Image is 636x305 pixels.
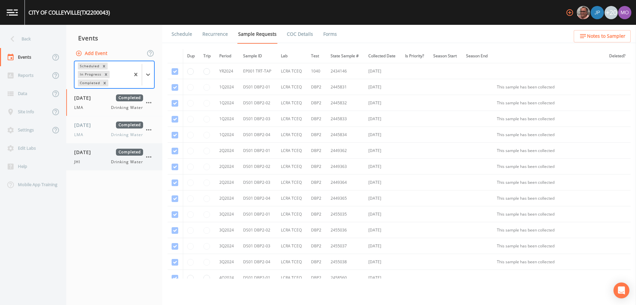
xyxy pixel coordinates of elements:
[277,270,307,286] td: LCRA TCEQ
[307,49,327,63] th: Test
[364,159,401,175] td: [DATE]
[493,79,605,95] td: This sample has been collected
[74,122,96,128] span: [DATE]
[116,149,143,156] span: Completed
[277,127,307,143] td: LCRA TCEQ
[215,270,239,286] td: 4Q2024
[78,79,101,86] div: Completed
[493,222,605,238] td: This sample has been collected
[576,6,590,19] div: Mike Franklin
[307,254,327,270] td: DBP2
[239,63,277,79] td: EP001 TRT-TAP
[493,175,605,190] td: This sample has been collected
[215,238,239,254] td: 3Q2024
[327,254,364,270] td: 2455038
[171,25,193,43] a: Schedule
[286,25,314,43] a: COC Details
[307,79,327,95] td: DBP2
[74,132,87,138] span: LMA
[215,79,239,95] td: 1Q2024
[7,9,18,16] img: logo
[307,95,327,111] td: DBP2
[201,25,229,43] a: Recurrence
[327,127,364,143] td: 2445834
[364,175,401,190] td: [DATE]
[327,159,364,175] td: 2449363
[493,238,605,254] td: This sample has been collected
[364,49,401,63] th: Collected Date
[307,127,327,143] td: DBP2
[215,222,239,238] td: 3Q2024
[277,222,307,238] td: LCRA TCEQ
[66,89,162,116] a: [DATE]CompletedLMADrinking Water
[613,282,629,298] div: Open Intercom Messenger
[327,206,364,222] td: 2455035
[364,270,401,286] td: [DATE]
[618,6,631,19] img: 4e251478aba98ce068fb7eae8f78b90c
[102,71,110,78] div: Remove In Progress
[78,63,100,70] div: Scheduled
[307,143,327,159] td: DBP2
[215,63,239,79] td: YR2024
[605,6,618,19] div: +20
[493,111,605,127] td: This sample has been collected
[327,111,364,127] td: 2445833
[364,190,401,206] td: [DATE]
[493,95,605,111] td: This sample has been collected
[277,111,307,127] td: LCRA TCEQ
[577,6,590,19] img: e2d790fa78825a4bb76dcb6ab311d44c
[215,206,239,222] td: 3Q2024
[493,190,605,206] td: This sample has been collected
[364,143,401,159] td: [DATE]
[307,111,327,127] td: DBP2
[239,159,277,175] td: DS01 DBP2-02
[116,122,143,128] span: Completed
[215,95,239,111] td: 1Q2024
[28,9,110,17] div: CITY OF COLLEYVILLE (TX2200043)
[327,49,364,63] th: State Sample #
[215,127,239,143] td: 1Q2024
[429,49,462,63] th: Season Start
[74,94,96,101] span: [DATE]
[364,63,401,79] td: [DATE]
[215,49,239,63] th: Period
[277,159,307,175] td: LCRA TCEQ
[74,159,84,165] span: JHI
[239,111,277,127] td: DS01 DBP2-03
[239,190,277,206] td: DS01 DBP2-04
[239,49,277,63] th: Sample ID
[364,238,401,254] td: [DATE]
[327,175,364,190] td: 2449364
[239,270,277,286] td: DS01 DBP2-01
[74,149,96,156] span: [DATE]
[239,175,277,190] td: DS01 DBP2-03
[364,95,401,111] td: [DATE]
[66,30,162,46] div: Events
[277,190,307,206] td: LCRA TCEQ
[493,206,605,222] td: This sample has been collected
[239,238,277,254] td: DS01 DBP2-03
[307,206,327,222] td: DBP2
[239,127,277,143] td: DS01 DBP2-04
[364,254,401,270] td: [DATE]
[183,49,200,63] th: Dup
[364,111,401,127] td: [DATE]
[327,190,364,206] td: 2449365
[78,71,102,78] div: In Progress
[277,206,307,222] td: LCRA TCEQ
[327,238,364,254] td: 2455037
[237,25,278,44] a: Sample Requests
[215,254,239,270] td: 3Q2024
[462,49,493,63] th: Season End
[401,49,429,63] th: Is Priority?
[239,79,277,95] td: DS01 DBP2-01
[215,175,239,190] td: 2Q2024
[74,47,110,60] button: Add Event
[239,95,277,111] td: DS01 DBP2-02
[574,30,631,42] button: Notes to Sampler
[101,79,108,86] div: Remove Completed
[327,270,364,286] td: 2458560
[277,79,307,95] td: LCRA TCEQ
[199,49,215,63] th: Trip
[215,190,239,206] td: 2Q2024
